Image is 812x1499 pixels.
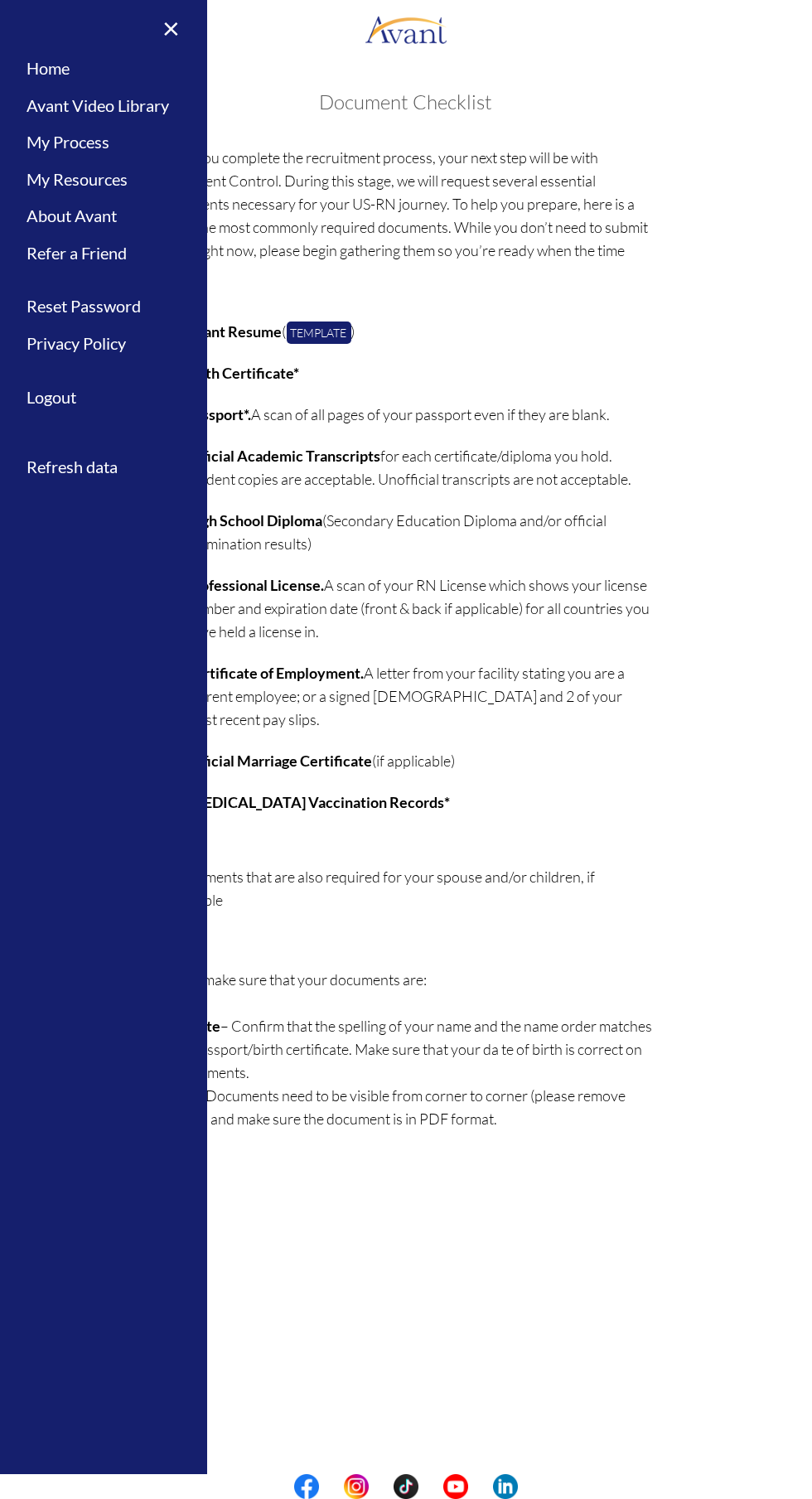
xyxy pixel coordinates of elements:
img: fb.png [294,1474,319,1499]
b: Birth Certificate* [186,364,300,382]
b: Passport*. [186,405,252,423]
img: in.png [344,1474,369,1499]
b: Certificate of Employment. [186,664,365,682]
b: Professional License. [186,576,325,594]
p: A letter from your facility stating you are a current employee; or a signed [DEMOGRAPHIC_DATA] an... [186,661,653,731]
p: Please make sure that your documents are: – Confirm that the spelling of your name and the name o... [160,968,653,1130]
img: blank.png [319,1474,344,1499]
b: Official Academic Transcripts [186,447,381,465]
img: tt.png [394,1474,418,1499]
b: High School Diploma [186,511,323,529]
b: Official Marriage Certificate [186,752,373,770]
p: A scan of all pages of your passport even if they are blank. [186,403,653,426]
b: Avant Resume [186,322,283,341]
img: blank.png [418,1474,443,1499]
p: (Secondary Education Diploma and/or official examination results) [186,509,653,555]
p: (if applicable) [186,749,653,772]
a: Template [287,322,351,344]
p: ( ) [186,320,653,343]
p: *=documents that are also required for your spouse and/or children, if applicable [160,865,653,958]
img: blank.png [468,1474,493,1499]
b: [MEDICAL_DATA] Vaccination Records* [186,793,451,811]
p: for each certificate/diploma you hold. Student copies are acceptable. Unofficial transcripts are ... [186,444,653,491]
img: blank.png [369,1474,394,1499]
img: logo.png [365,4,447,54]
p: Once you complete the recruitment process, your next step will be with Document Control. During t... [160,146,653,285]
h3: Document Checklist [17,91,795,113]
img: yt.png [443,1474,468,1499]
img: li.png [493,1474,518,1499]
p: A scan of your RN License which shows your license number and expiration date (front & back if ap... [186,573,653,643]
